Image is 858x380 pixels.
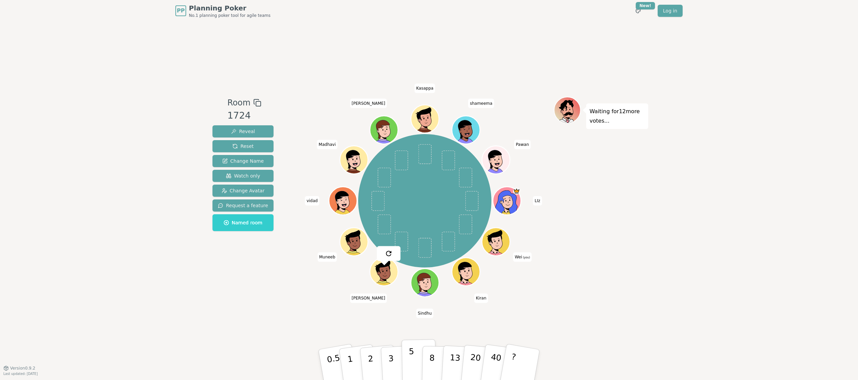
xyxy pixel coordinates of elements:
button: Click to change your avatar [483,229,509,255]
span: Planning Poker [189,3,270,13]
span: Click to change your name [414,84,435,93]
span: Reset [232,143,254,150]
span: Click to change your name [317,140,338,149]
span: Version 0.9.2 [10,366,35,371]
a: PPPlanning PokerNo.1 planning poker tool for agile teams [175,3,270,18]
span: Change Avatar [222,187,265,194]
span: Named room [224,219,262,226]
button: Version0.9.2 [3,366,35,371]
button: Reset [212,140,274,152]
button: Change Name [212,155,274,167]
img: reset [384,250,393,258]
span: Click to change your name [474,293,488,303]
span: Last updated: [DATE] [3,372,38,376]
button: Watch only [212,170,274,182]
div: New! [636,2,655,9]
span: Click to change your name [350,293,387,303]
button: New! [632,5,644,17]
button: Change Avatar [212,185,274,197]
span: Reveal [231,128,255,135]
button: Request a feature [212,199,274,212]
span: Click to change your name [350,99,387,108]
span: Request a feature [218,202,268,209]
span: (you) [522,256,530,259]
span: Click to change your name [305,196,319,205]
button: Named room [212,214,274,231]
span: Room [227,97,250,109]
span: Click to change your name [317,252,337,262]
button: Reveal [212,125,274,137]
span: Change Name [222,158,264,164]
p: Waiting for 12 more votes... [590,107,645,126]
span: Click to change your name [416,309,433,318]
span: No.1 planning poker tool for agile teams [189,13,270,18]
span: LIz is the host [513,188,520,195]
span: Click to change your name [514,140,531,149]
div: 1724 [227,109,261,123]
span: Click to change your name [533,196,542,205]
a: Log in [658,5,683,17]
span: Watch only [226,172,260,179]
span: Click to change your name [468,99,494,108]
span: Click to change your name [513,252,532,262]
span: PP [177,7,184,15]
